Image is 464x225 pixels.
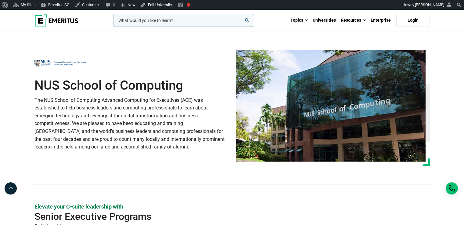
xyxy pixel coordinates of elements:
div: Focus keyphrase not set [187,3,190,7]
h2: Senior Executive Programs [34,210,390,223]
input: woocommerce-product-search-field-0 [113,14,254,27]
img: NUS School of Computing [236,50,426,162]
span: [PERSON_NAME] [415,2,444,7]
h1: NUS School of Computing [34,78,228,93]
img: NUS School of Computing [34,57,86,70]
a: Universities [310,10,338,31]
p: The NUS School of Computing Advanced Computing for Executives (ACE) was established to help busin... [34,96,228,151]
p: Elevate your C-suite leadership with [34,203,430,210]
a: Login [396,14,430,27]
a: Enterprise [368,10,393,31]
a: Resources [338,10,368,31]
a: Topics [288,10,310,31]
